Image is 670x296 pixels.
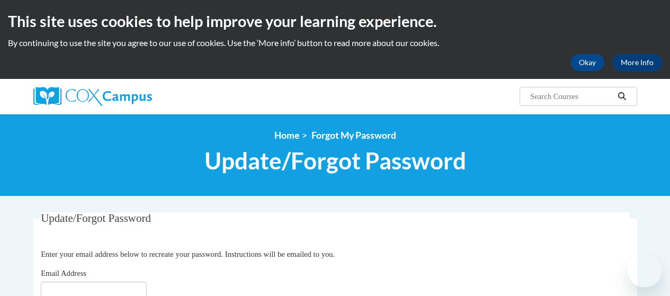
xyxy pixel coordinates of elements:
span: Update/Forgot Password [204,147,466,175]
p: By continuing to use the site you agree to our use of cookies. Use the ‘More info’ button to read... [8,37,662,49]
iframe: Button to launch messaging window [628,254,662,288]
a: Cox Campus [33,87,224,106]
span: Update/Forgot Password [41,212,151,225]
a: Home [274,130,299,141]
h2: This site uses cookies to help improve your learning experience. [8,11,662,32]
span: Email Address [41,269,86,277]
button: Okay [570,54,604,71]
img: Cox Campus [33,87,152,106]
input: Search Courses [529,90,614,103]
button: Search [614,90,630,103]
a: More Info [612,54,662,71]
span: Forgot My Password [311,130,396,141]
span: Enter your email address below to recreate your password. Instructions will be emailed to you. [41,250,335,258]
